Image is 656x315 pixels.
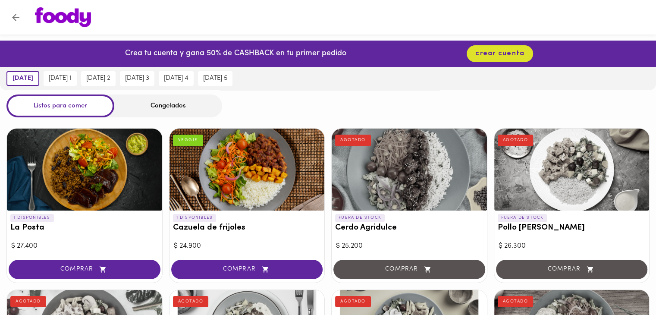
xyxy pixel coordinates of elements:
[198,71,232,86] button: [DATE] 5
[7,129,162,211] div: La Posta
[10,224,159,233] h3: La Posta
[11,241,158,251] div: $ 27.400
[498,214,547,222] p: FUERA DE STOCK
[120,71,154,86] button: [DATE] 3
[86,75,110,82] span: [DATE] 2
[10,296,46,307] div: AGOTADO
[606,265,647,306] iframe: Messagebird Livechat Widget
[173,214,217,222] p: 1 DISPONIBLES
[125,75,149,82] span: [DATE] 3
[159,71,194,86] button: [DATE] 4
[498,224,646,233] h3: Pollo [PERSON_NAME]
[336,241,483,251] div: $ 25.200
[5,7,26,28] button: Volver
[335,135,371,146] div: AGOTADO
[335,214,385,222] p: FUERA DE STOCK
[467,45,533,62] button: crear cuenta
[81,71,116,86] button: [DATE] 2
[494,129,650,211] div: Pollo Tikka Massala
[335,296,371,307] div: AGOTADO
[498,135,534,146] div: AGOTADO
[498,296,534,307] div: AGOTADO
[10,214,54,222] p: 1 DISPONIBLES
[173,296,209,307] div: AGOTADO
[19,266,150,273] span: COMPRAR
[173,135,203,146] div: VEGGIE
[203,75,227,82] span: [DATE] 5
[114,94,222,117] div: Congelados
[9,260,160,279] button: COMPRAR
[44,71,77,86] button: [DATE] 1
[6,94,114,117] div: Listos para comer
[171,260,323,279] button: COMPRAR
[49,75,72,82] span: [DATE] 1
[164,75,188,82] span: [DATE] 4
[182,266,312,273] span: COMPRAR
[173,224,321,233] h3: Cazuela de frijoles
[174,241,320,251] div: $ 24.900
[125,48,346,60] p: Crea tu cuenta y gana 50% de CASHBACK en tu primer pedido
[169,129,325,211] div: Cazuela de frijoles
[332,129,487,211] div: Cerdo Agridulce
[335,224,483,233] h3: Cerdo Agridulce
[499,241,645,251] div: $ 26.300
[475,50,524,58] span: crear cuenta
[35,7,91,27] img: logo.png
[6,71,39,86] button: [DATE]
[13,75,33,82] span: [DATE]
